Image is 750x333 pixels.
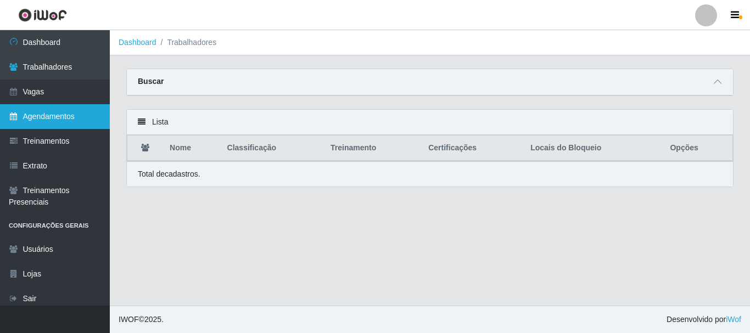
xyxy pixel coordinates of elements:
p: Total de cadastros. [138,168,200,180]
strong: Buscar [138,77,164,86]
a: iWof [726,315,741,324]
li: Trabalhadores [156,37,217,48]
th: Treinamento [324,136,422,161]
th: Nome [163,136,220,161]
th: Classificação [221,136,324,161]
div: Lista [127,110,733,135]
span: IWOF [119,315,139,324]
th: Locais do Bloqueio [524,136,663,161]
span: Desenvolvido por [667,314,741,325]
span: © 2025 . [119,314,164,325]
img: CoreUI Logo [18,8,67,22]
nav: breadcrumb [110,30,750,55]
th: Certificações [422,136,524,161]
a: Dashboard [119,38,156,47]
th: Opções [663,136,732,161]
